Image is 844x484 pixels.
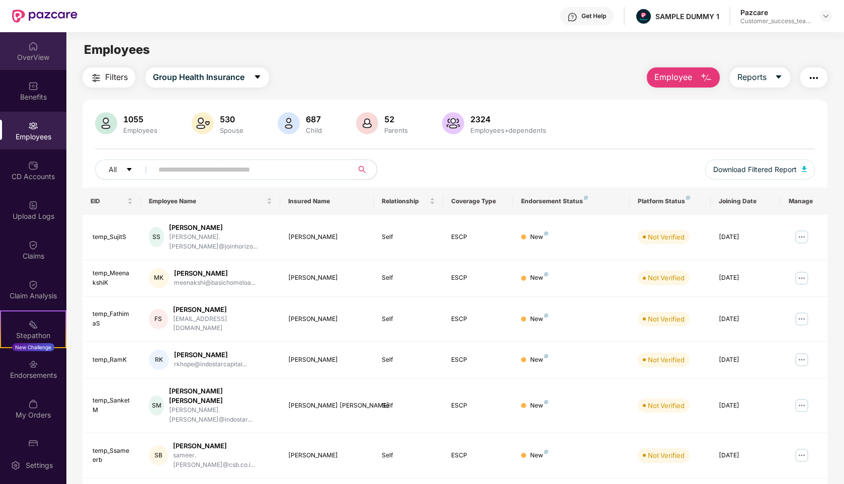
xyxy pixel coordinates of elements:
img: svg+xml;base64,PHN2ZyB4bWxucz0iaHR0cDovL3d3dy53My5vcmcvMjAwMC9zdmciIHdpZHRoPSI4IiBoZWlnaHQ9IjgiIH... [686,196,690,200]
th: Relationship [374,188,444,215]
img: svg+xml;base64,PHN2ZyBpZD0iQ2xhaW0iIHhtbG5zPSJodHRwOi8vd3d3LnczLm9yZy8yMDAwL3N2ZyIgd2lkdGg9IjIwIi... [28,280,38,290]
img: svg+xml;base64,PHN2ZyB4bWxucz0iaHR0cDovL3d3dy53My5vcmcvMjAwMC9zdmciIHdpZHRoPSIyMSIgaGVpZ2h0PSIyMC... [28,319,38,330]
div: [PERSON_NAME] [174,269,256,278]
div: Not Verified [648,232,685,242]
img: svg+xml;base64,PHN2ZyB4bWxucz0iaHR0cDovL3d3dy53My5vcmcvMjAwMC9zdmciIHhtbG5zOnhsaW5rPSJodHRwOi8vd3... [192,112,214,134]
div: Self [382,232,436,242]
img: svg+xml;base64,PHN2ZyB4bWxucz0iaHR0cDovL3d3dy53My5vcmcvMjAwMC9zdmciIHhtbG5zOnhsaW5rPSJodHRwOi8vd3... [278,112,300,134]
img: svg+xml;base64,PHN2ZyBpZD0iSG9tZSIgeG1sbnM9Imh0dHA6Ly93d3cudzMub3JnLzIwMDAvc3ZnIiB3aWR0aD0iMjAiIG... [28,41,38,51]
div: ESCP [451,273,505,283]
div: [PERSON_NAME] [288,232,365,242]
img: Pazcare_Alternative_logo-01-01.png [636,9,651,24]
button: Filters [82,67,135,88]
img: manageButton [794,447,810,463]
div: Not Verified [648,314,685,324]
div: New [530,273,548,283]
div: SS [149,227,164,247]
div: ESCP [451,314,505,324]
img: svg+xml;base64,PHN2ZyBpZD0iVXBsb2FkX0xvZ3MiIGRhdGEtbmFtZT0iVXBsb2FkIExvZ3MiIHhtbG5zPSJodHRwOi8vd3... [28,200,38,210]
img: svg+xml;base64,PHN2ZyBpZD0iQ2xhaW0iIHhtbG5zPSJodHRwOi8vd3d3LnczLm9yZy8yMDAwL3N2ZyIgd2lkdGg9IjIwIi... [28,240,38,250]
img: svg+xml;base64,PHN2ZyBpZD0iTXlfT3JkZXJzIiBkYXRhLW5hbWU9Ik15IE9yZGVycyIgeG1sbnM9Imh0dHA6Ly93d3cudz... [28,399,38,409]
th: Coverage Type [443,188,513,215]
div: [PERSON_NAME] [288,451,365,460]
div: [PERSON_NAME] [288,314,365,324]
th: Insured Name [280,188,373,215]
div: [PERSON_NAME] [288,355,365,365]
div: Self [382,451,436,460]
div: Settings [23,460,56,470]
div: temp_SanketM [93,396,133,415]
button: Allcaret-down [95,159,156,180]
div: Not Verified [648,400,685,411]
div: Parents [382,126,410,134]
div: Employees [121,126,159,134]
div: [PERSON_NAME] [PERSON_NAME] [169,386,272,406]
div: Child [304,126,324,134]
div: temp_SujitS [93,232,133,242]
img: svg+xml;base64,PHN2ZyBpZD0iQmVuZWZpdHMiIHhtbG5zPSJodHRwOi8vd3d3LnczLm9yZy8yMDAwL3N2ZyIgd2lkdGg9Ij... [28,81,38,91]
div: temp_FathimaS [93,309,133,329]
div: [PERSON_NAME] [173,305,272,314]
img: svg+xml;base64,PHN2ZyB4bWxucz0iaHR0cDovL3d3dy53My5vcmcvMjAwMC9zdmciIHdpZHRoPSIyNCIgaGVpZ2h0PSIyNC... [90,72,102,84]
div: [DATE] [719,314,773,324]
img: svg+xml;base64,PHN2ZyBpZD0iRW5kb3JzZW1lbnRzIiB4bWxucz0iaHR0cDovL3d3dy53My5vcmcvMjAwMC9zdmciIHdpZH... [28,359,38,369]
span: EID [91,197,125,205]
div: SAMPLE DUMMY 1 [655,12,719,21]
th: Employee Name [141,188,281,215]
span: Reports [737,71,767,84]
div: [DATE] [719,232,773,242]
div: sameer.[PERSON_NAME]@csb.co.i... [173,451,273,470]
div: meenakshi@basichomeloa... [174,278,256,288]
div: ESCP [451,355,505,365]
div: [DATE] [719,451,773,460]
img: svg+xml;base64,PHN2ZyBpZD0iU2V0dGluZy0yMHgyMCIgeG1sbnM9Imh0dHA6Ly93d3cudzMub3JnLzIwMDAvc3ZnIiB3aW... [11,460,21,470]
span: caret-down [254,73,262,82]
span: All [109,164,117,175]
div: Not Verified [648,355,685,365]
div: [PERSON_NAME] [169,223,273,232]
div: New [530,451,548,460]
div: [PERSON_NAME].[PERSON_NAME]@indostar... [169,406,272,425]
div: ESCP [451,451,505,460]
span: Download Filtered Report [713,164,797,175]
div: [PERSON_NAME].[PERSON_NAME]@joinhorizo... [169,232,273,252]
img: svg+xml;base64,PHN2ZyB4bWxucz0iaHR0cDovL3d3dy53My5vcmcvMjAwMC9zdmciIHdpZHRoPSI4IiBoZWlnaHQ9IjgiIH... [544,450,548,454]
div: [PERSON_NAME] [173,441,273,451]
img: svg+xml;base64,PHN2ZyBpZD0iSGVscC0zMngzMiIgeG1sbnM9Imh0dHA6Ly93d3cudzMub3JnLzIwMDAvc3ZnIiB3aWR0aD... [567,12,577,22]
div: temp_RamK [93,355,133,365]
div: temp_MeenakshiK [93,269,133,288]
div: MK [149,268,169,288]
img: svg+xml;base64,PHN2ZyB4bWxucz0iaHR0cDovL3d3dy53My5vcmcvMjAwMC9zdmciIHdpZHRoPSI4IiBoZWlnaHQ9IjgiIH... [544,400,548,404]
div: SM [149,395,164,416]
div: New [530,314,548,324]
img: svg+xml;base64,PHN2ZyBpZD0iRHJvcGRvd24tMzJ4MzIiIHhtbG5zPSJodHRwOi8vd3d3LnczLm9yZy8yMDAwL3N2ZyIgd2... [822,12,830,20]
img: svg+xml;base64,PHN2ZyB4bWxucz0iaHR0cDovL3d3dy53My5vcmcvMjAwMC9zdmciIHhtbG5zOnhsaW5rPSJodHRwOi8vd3... [802,166,807,172]
img: manageButton [794,352,810,368]
div: [EMAIL_ADDRESS][DOMAIN_NAME] [173,314,272,334]
button: Group Health Insurancecaret-down [145,67,269,88]
div: Spouse [218,126,245,134]
button: search [352,159,377,180]
div: Self [382,314,436,324]
button: Employee [647,67,720,88]
div: Not Verified [648,450,685,460]
div: [DATE] [719,273,773,283]
div: Customer_success_team_lead [740,17,811,25]
img: manageButton [794,270,810,286]
div: Stepathon [1,331,65,341]
div: 52 [382,114,410,124]
span: Employees [84,42,150,57]
img: svg+xml;base64,PHN2ZyB4bWxucz0iaHR0cDovL3d3dy53My5vcmcvMjAwMC9zdmciIHhtbG5zOnhsaW5rPSJodHRwOi8vd3... [442,112,464,134]
th: EID [82,188,141,215]
div: FS [149,309,168,329]
div: New [530,232,548,242]
img: manageButton [794,397,810,414]
img: New Pazcare Logo [12,10,77,23]
span: Employee Name [149,197,265,205]
span: Relationship [382,197,428,205]
div: [DATE] [719,401,773,411]
img: svg+xml;base64,PHN2ZyB4bWxucz0iaHR0cDovL3d3dy53My5vcmcvMjAwMC9zdmciIHhtbG5zOnhsaW5rPSJodHRwOi8vd3... [700,72,712,84]
div: Employees+dependents [468,126,548,134]
div: [PERSON_NAME] [174,350,247,360]
div: New [530,401,548,411]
